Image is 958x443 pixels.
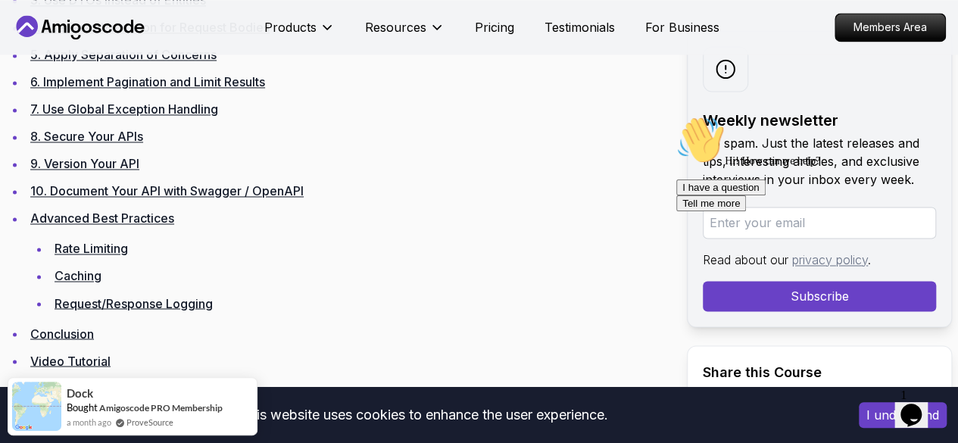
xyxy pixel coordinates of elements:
[835,14,945,41] p: Members Area
[475,18,514,36] a: Pricing
[55,268,101,283] a: Caching
[645,18,719,36] a: For Business
[30,353,111,368] a: Video Tutorial
[67,401,98,413] span: Bought
[126,416,173,429] a: ProveSource
[12,382,61,431] img: provesource social proof notification image
[6,70,95,86] button: I have a question
[670,110,943,375] iframe: chat widget
[55,295,213,310] a: Request/Response Logging
[30,211,174,226] a: Advanced Best Practices
[30,156,139,171] a: 9. Version Your API
[264,18,317,36] p: Products
[6,6,279,101] div: 👋Hi! How can we help?I have a questionTell me more
[30,101,218,117] a: 7. Use Global Exception Handling
[545,18,615,36] a: Testimonials
[264,18,335,48] button: Products
[30,129,143,144] a: 8. Secure Your APIs
[6,86,76,101] button: Tell me more
[6,6,55,55] img: :wave:
[6,45,150,57] span: Hi! How can we help?
[894,382,943,428] iframe: chat widget
[365,18,445,48] button: Resources
[67,387,93,400] span: Dock
[99,402,223,413] a: Amigoscode PRO Membership
[67,416,111,429] span: a month ago
[859,402,947,428] button: Accept cookies
[30,47,217,62] a: 5. Apply Separation of Concerns
[30,326,94,341] a: Conclusion
[11,398,836,432] div: This website uses cookies to enhance the user experience.
[365,18,426,36] p: Resources
[835,13,946,42] a: Members Area
[30,74,265,89] a: 6. Implement Pagination and Limit Results
[55,241,128,256] a: Rate Limiting
[30,183,304,198] a: 10. Document Your API with Swagger / OpenAPI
